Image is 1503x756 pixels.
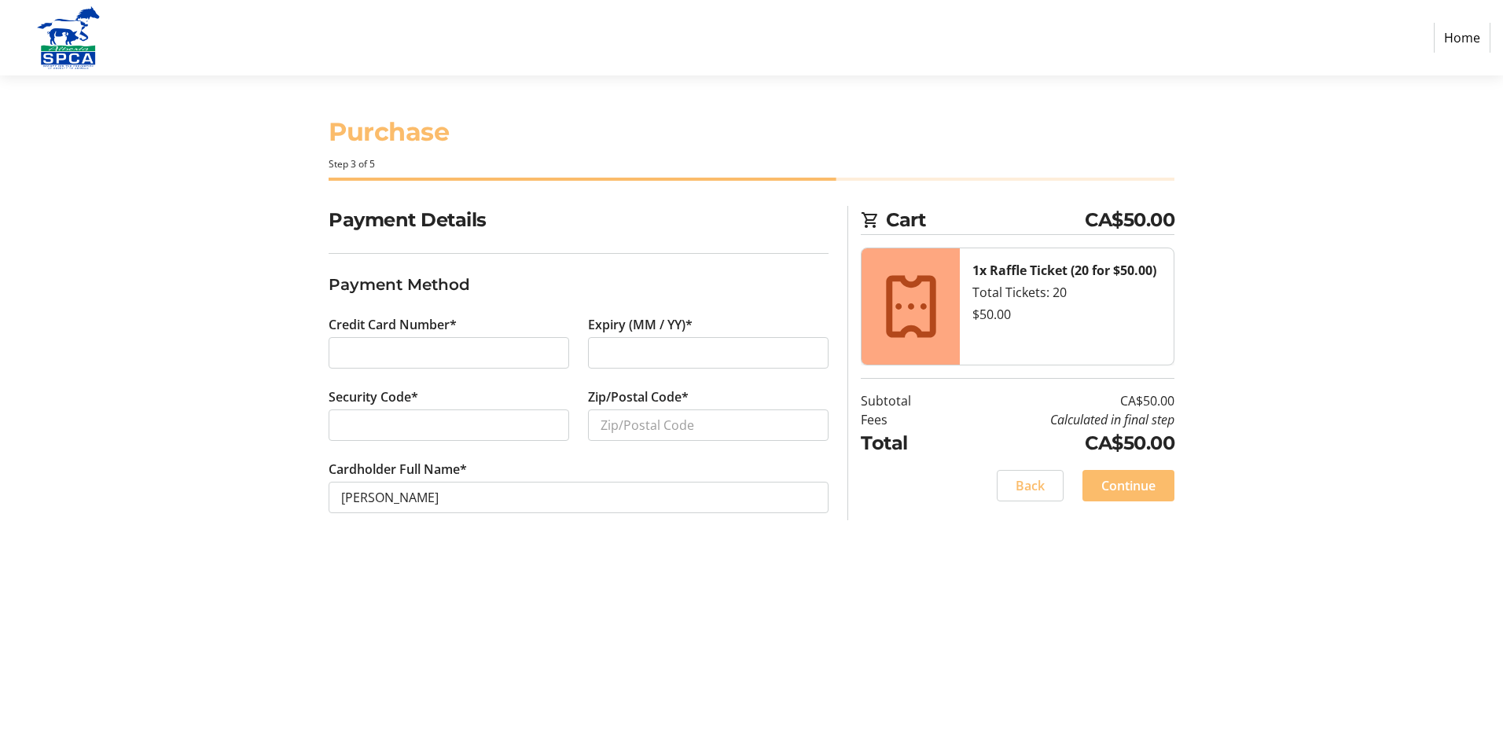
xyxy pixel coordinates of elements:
iframe: Secure card number input frame [341,343,557,362]
img: Alberta SPCA's Logo [13,6,124,69]
label: Cardholder Full Name* [329,460,467,479]
div: Step 3 of 5 [329,157,1174,171]
a: Home [1434,23,1490,53]
button: Back [997,470,1064,501]
button: Continue [1082,470,1174,501]
label: Expiry (MM / YY)* [588,315,693,334]
td: CA$50.00 [951,391,1174,410]
h3: Payment Method [329,273,829,296]
span: Continue [1101,476,1156,495]
iframe: Secure CVC input frame [341,416,557,435]
div: $50.00 [972,305,1161,324]
td: CA$50.00 [951,429,1174,457]
td: Fees [861,410,951,429]
h2: Payment Details [329,206,829,234]
span: Cart [886,206,1085,234]
div: Total Tickets: 20 [972,283,1161,302]
h1: Purchase [329,113,1174,151]
input: Zip/Postal Code [588,409,829,441]
label: Security Code* [329,387,418,406]
td: Subtotal [861,391,951,410]
label: Credit Card Number* [329,315,457,334]
iframe: Secure expiration date input frame [601,343,816,362]
td: Calculated in final step [951,410,1174,429]
span: Back [1016,476,1045,495]
span: CA$50.00 [1085,206,1174,234]
input: Card Holder Name [329,482,829,513]
label: Zip/Postal Code* [588,387,689,406]
td: Total [861,429,951,457]
strong: 1x Raffle Ticket (20 for $50.00) [972,262,1156,279]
